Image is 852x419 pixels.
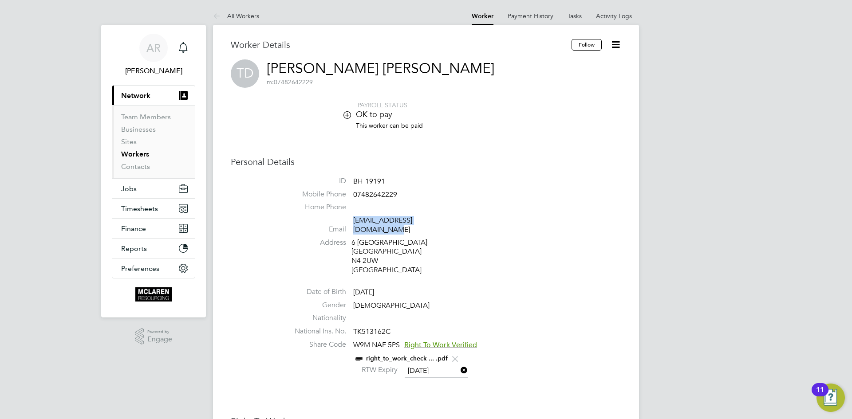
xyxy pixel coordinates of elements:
[351,238,436,275] div: 6 [GEOGRAPHIC_DATA] [GEOGRAPHIC_DATA] N4 2UW [GEOGRAPHIC_DATA]
[284,287,346,297] label: Date of Birth
[353,341,400,349] span: W9M NAE 5PS
[353,301,430,310] span: [DEMOGRAPHIC_DATA]
[568,12,582,20] a: Tasks
[135,328,173,345] a: Powered byEngage
[353,327,390,336] span: TK513162C
[596,12,632,20] a: Activity Logs
[112,66,195,76] span: Arek Roziewicz
[121,150,149,158] a: Workers
[356,109,392,119] span: OK to pay
[121,162,150,171] a: Contacts
[121,91,150,100] span: Network
[816,390,824,401] div: 11
[135,287,171,302] img: mclaren-logo-retina.png
[121,244,147,253] span: Reports
[121,184,137,193] span: Jobs
[112,34,195,76] a: AR[PERSON_NAME]
[101,25,206,317] nav: Main navigation
[284,238,346,247] label: Address
[353,190,397,199] span: 07482642229
[121,264,159,273] span: Preferences
[121,224,146,233] span: Finance
[112,199,195,218] button: Timesheets
[121,204,158,213] span: Timesheets
[356,121,423,129] span: This worker can be paid
[267,78,274,86] span: m:
[231,156,621,168] h3: Personal Details
[366,355,448,362] a: right_to_work_check ... .pdf
[231,39,572,51] h3: Worker Details
[121,113,171,121] a: Team Members
[404,341,477,349] span: Right To Work Verified
[284,301,346,310] label: Gender
[353,365,398,375] label: RTW Expiry
[508,12,553,20] a: Payment History
[112,258,195,278] button: Preferences
[284,340,346,349] label: Share Code
[353,177,385,186] span: BH-19191
[572,39,602,51] button: Follow
[816,384,845,412] button: Open Resource Center, 11 new notifications
[358,101,407,109] span: PAYROLL STATUS
[121,125,156,133] a: Businesses
[112,105,195,178] div: Network
[267,60,494,77] a: [PERSON_NAME] [PERSON_NAME]
[147,328,172,336] span: Powered by
[284,190,346,199] label: Mobile Phone
[112,219,195,238] button: Finance
[121,137,137,146] a: Sites
[112,86,195,105] button: Network
[472,12,493,20] a: Worker
[112,287,195,302] a: Go to home page
[284,327,346,336] label: National Ins. No.
[112,239,195,258] button: Reports
[146,42,161,54] span: AR
[284,313,346,323] label: Nationality
[284,176,346,186] label: ID
[213,12,259,20] a: All Workers
[284,225,346,234] label: Email
[231,59,259,88] span: TD
[353,288,374,297] span: [DATE]
[353,216,412,234] a: [EMAIL_ADDRESS][DOMAIN_NAME]
[405,364,468,378] input: Select one
[284,203,346,212] label: Home Phone
[267,78,313,86] span: 07482642229
[112,179,195,198] button: Jobs
[147,336,172,343] span: Engage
